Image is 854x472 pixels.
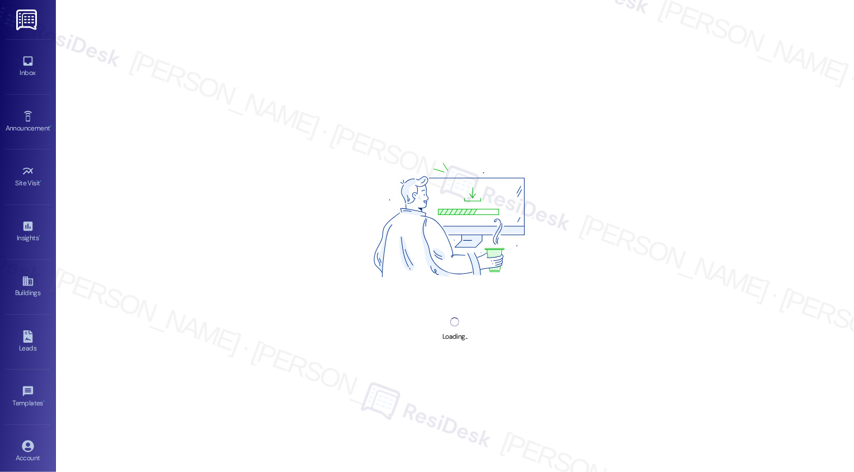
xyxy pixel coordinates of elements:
a: Insights • [6,217,50,247]
span: • [40,177,42,185]
a: Templates • [6,382,50,412]
div: Loading... [442,331,468,343]
img: ResiDesk Logo [16,10,39,30]
a: Buildings [6,272,50,302]
a: Leads [6,327,50,357]
span: • [43,398,45,405]
span: • [50,123,51,130]
a: Inbox [6,52,50,82]
span: • [39,232,40,240]
a: Account [6,437,50,467]
a: Site Visit • [6,162,50,192]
